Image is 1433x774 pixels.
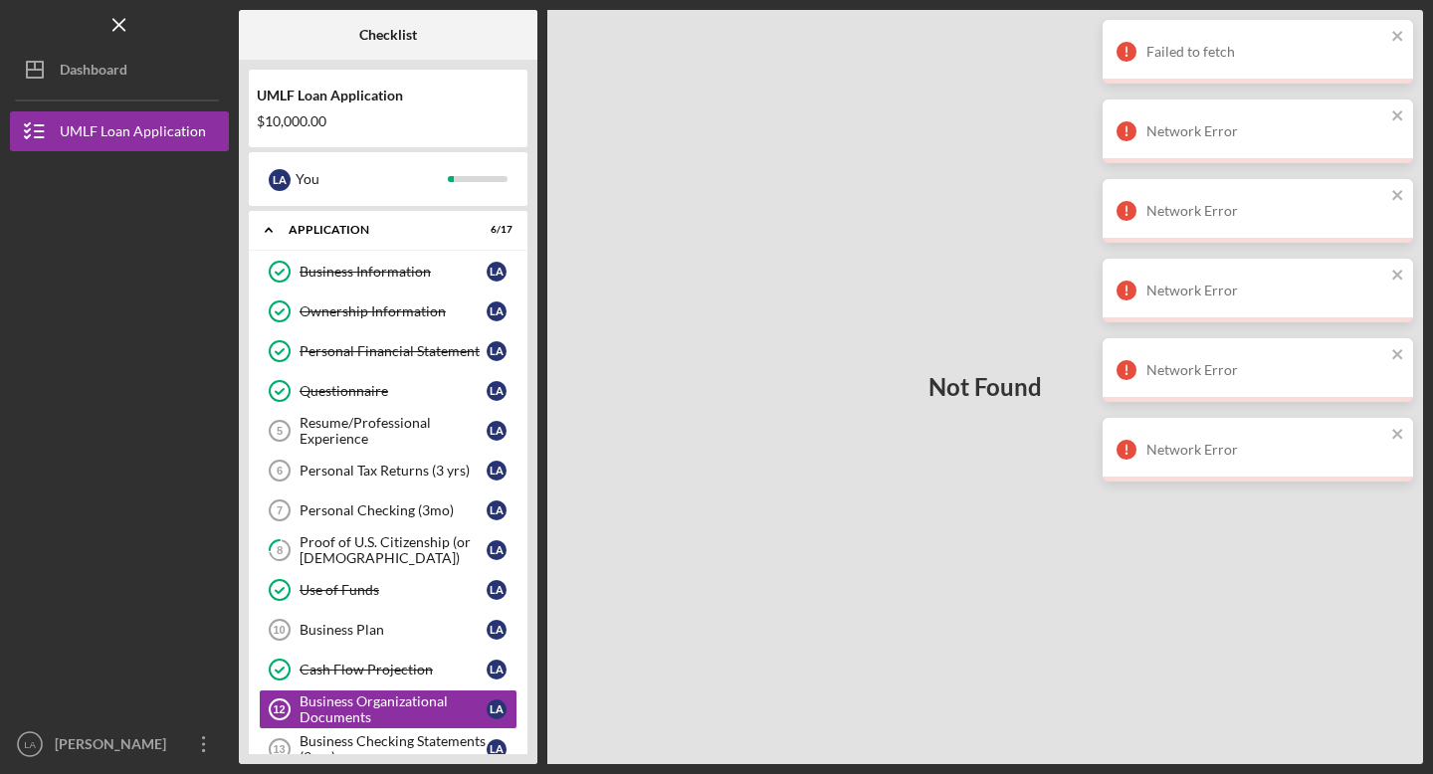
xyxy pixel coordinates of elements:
div: Business Checking Statements (3mo) [300,733,487,765]
div: [PERSON_NAME] [50,724,179,769]
div: Network Error [1146,203,1385,219]
div: L A [487,500,507,520]
a: 10Business PlanLA [259,610,517,650]
tspan: 13 [273,743,285,755]
div: L A [487,381,507,401]
h3: Not Found [928,373,1042,401]
div: Proof of U.S. Citizenship (or [DEMOGRAPHIC_DATA]) [300,534,487,566]
div: Personal Financial Statement [300,343,487,359]
tspan: 7 [277,504,283,516]
div: Ownership Information [300,303,487,319]
a: Ownership InformationLA [259,291,517,331]
b: Checklist [359,27,417,43]
div: L A [487,739,507,759]
a: 12Business Organizational DocumentsLA [259,689,517,729]
div: $10,000.00 [257,113,519,129]
button: UMLF Loan Application [10,111,229,151]
div: L A [487,540,507,560]
div: UMLF Loan Application [60,111,206,156]
div: Application [289,224,463,236]
div: L A [487,341,507,361]
button: close [1391,187,1405,206]
div: Questionnaire [300,383,487,399]
a: 7Personal Checking (3mo)LA [259,490,517,530]
a: QuestionnaireLA [259,371,517,411]
tspan: 6 [277,465,283,477]
div: L A [487,461,507,481]
div: Cash Flow Projection [300,662,487,677]
button: close [1391,107,1405,126]
button: close [1391,28,1405,47]
a: Use of FundsLA [259,570,517,610]
div: 6 / 17 [477,224,512,236]
a: Business InformationLA [259,252,517,291]
div: L A [487,262,507,282]
div: L A [487,620,507,640]
div: Business Plan [300,622,487,638]
div: Failed to fetch [1146,44,1385,60]
text: LA [24,739,36,750]
div: Personal Checking (3mo) [300,502,487,518]
div: L A [487,580,507,600]
a: Cash Flow ProjectionLA [259,650,517,689]
div: Use of Funds [300,582,487,598]
button: close [1391,346,1405,365]
a: 13Business Checking Statements (3mo)LA [259,729,517,769]
a: 6Personal Tax Returns (3 yrs)LA [259,451,517,490]
div: UMLF Loan Application [257,88,519,103]
div: Network Error [1146,123,1385,139]
div: Business Organizational Documents [300,693,487,725]
div: Dashboard [60,50,127,95]
div: Personal Tax Returns (3 yrs) [300,463,487,479]
div: Network Error [1146,442,1385,458]
a: Personal Financial StatementLA [259,331,517,371]
tspan: 8 [277,544,283,557]
a: 5Resume/Professional ExperienceLA [259,411,517,451]
div: Network Error [1146,362,1385,378]
div: L A [269,169,291,191]
tspan: 12 [273,703,285,715]
button: close [1391,267,1405,286]
a: 8Proof of U.S. Citizenship (or [DEMOGRAPHIC_DATA])LA [259,530,517,570]
tspan: 10 [273,624,285,636]
div: L A [487,660,507,679]
div: Network Error [1146,283,1385,298]
div: L A [487,301,507,321]
div: L A [487,421,507,441]
tspan: 5 [277,425,283,437]
div: Business Information [300,264,487,280]
button: close [1391,426,1405,445]
div: Resume/Professional Experience [300,415,487,447]
div: You [296,162,448,196]
button: LA[PERSON_NAME] [10,724,229,764]
button: Dashboard [10,50,229,90]
div: L A [487,699,507,719]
